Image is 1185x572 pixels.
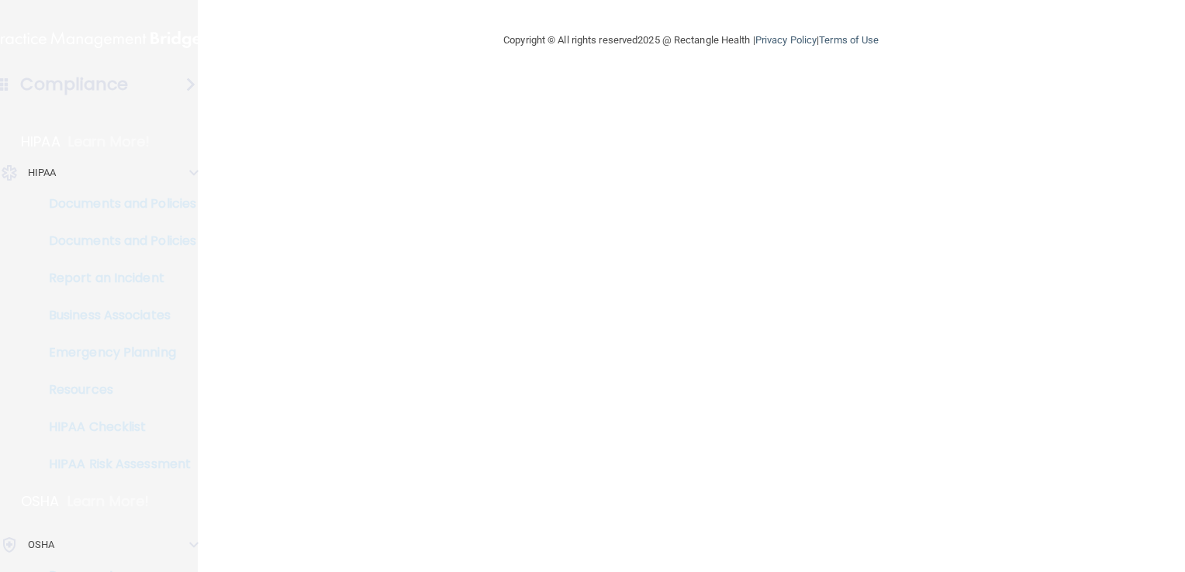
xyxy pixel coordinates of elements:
[28,164,57,182] p: HIPAA
[10,270,222,286] p: Report an Incident
[10,457,222,472] p: HIPAA Risk Assessment
[10,233,222,249] p: Documents and Policies
[10,196,222,212] p: Documents and Policies
[10,345,222,360] p: Emergency Planning
[10,382,222,398] p: Resources
[28,536,54,554] p: OSHA
[10,308,222,323] p: Business Associates
[755,34,817,46] a: Privacy Policy
[67,492,150,511] p: Learn More!
[408,16,974,65] div: Copyright © All rights reserved 2025 @ Rectangle Health | |
[68,133,150,151] p: Learn More!
[21,492,60,511] p: OSHA
[819,34,879,46] a: Terms of Use
[21,133,60,151] p: HIPAA
[20,74,128,95] h4: Compliance
[10,419,222,435] p: HIPAA Checklist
